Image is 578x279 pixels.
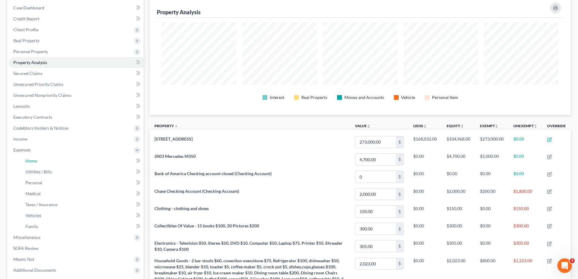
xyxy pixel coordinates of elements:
[442,220,475,237] td: $300.00
[401,94,415,100] div: Vehicle
[542,120,571,134] th: Override
[25,191,41,196] span: Medical
[475,151,509,168] td: $5,000.00
[534,124,537,128] i: unfold_more
[442,151,475,168] td: $4,700.00
[13,246,39,251] span: SOFA Review
[396,206,403,217] div: $
[13,114,52,120] span: Executory Contracts
[509,185,542,203] td: $1,800.00
[21,210,144,221] a: Vehicles
[475,168,509,185] td: $0.00
[355,223,396,235] input: 0.00
[13,71,42,76] span: Secured Claims
[475,203,509,220] td: $0.00
[495,124,499,128] i: unfold_more
[509,168,542,185] td: $0.00
[355,154,396,165] input: 0.00
[21,188,144,199] a: Medical
[13,147,31,152] span: Expenses
[396,171,403,182] div: $
[8,101,144,112] a: Lawsuits
[442,168,475,185] td: $0.00
[396,258,403,270] div: $
[8,112,144,123] a: Executory Contracts
[21,199,144,210] a: Taxes / Insurance
[154,154,196,159] span: 2003 Mercedes M350
[355,240,396,252] input: 0.00
[408,220,442,237] td: $0.00
[447,124,464,128] a: Equityunfold_more
[154,223,259,228] span: Collectibles Of Value - 15 books $100, 20 Pictures $200
[355,206,396,217] input: 0.00
[13,49,48,54] span: Personal Property
[25,202,57,207] span: Taxes / Insurance
[413,124,427,128] a: Liensunfold_more
[8,2,144,13] a: Case Dashboard
[8,13,144,24] a: Credit Report
[509,151,542,168] td: $0.00
[174,124,178,128] i: expand_less
[21,155,144,166] a: Home
[509,133,542,151] td: $0.00
[8,90,144,101] a: Unsecured Nonpriority Claims
[408,237,442,255] td: $0.00
[8,57,144,68] a: Property Analysis
[25,224,38,229] span: Family
[13,16,39,21] span: Credit Report
[13,93,71,98] span: Unsecured Nonpriority Claims
[301,94,327,100] div: Real Property
[21,221,144,232] a: Family
[509,203,542,220] td: $150.00
[8,79,144,90] a: Unsecured Priority Claims
[460,124,464,128] i: unfold_more
[408,168,442,185] td: $0.00
[13,257,34,262] span: Means Test
[396,136,403,148] div: $
[570,258,575,263] span: 3
[154,171,272,176] span: Bank of America Checking account closed (Checking Account)
[442,237,475,255] td: $305.00
[13,27,39,32] span: Client Profile
[13,125,69,131] span: Codebtors Insiders & Notices
[154,206,209,211] span: Clothing - clothing and shoes
[154,189,239,194] span: Chase Checking Account (Checking Account)
[13,5,44,10] span: Case Dashboard
[13,60,47,65] span: Property Analysis
[25,180,42,185] span: Personal
[432,94,458,100] div: Personal Item
[480,124,499,128] a: Exemptunfold_more
[154,124,178,128] a: Property expand_less
[21,177,144,188] a: Personal
[8,243,144,254] a: SOFA Review
[423,124,427,128] i: unfold_more
[270,94,284,100] div: Interest
[355,171,396,182] input: 0.00
[408,203,442,220] td: $0.00
[21,166,144,177] a: Utilities / Bills
[355,136,396,148] input: 0.00
[157,9,201,16] div: Property Analysis
[344,94,384,100] div: Money and Accounts
[13,136,27,141] span: Income
[442,203,475,220] td: $150.00
[408,151,442,168] td: $0.00
[355,189,396,200] input: 0.00
[13,235,40,240] span: Miscellaneous
[396,154,403,165] div: $
[25,213,41,218] span: Vehicles
[442,185,475,203] td: $2,000.00
[13,38,39,43] span: Real Property
[475,237,509,255] td: $0.00
[442,133,475,151] td: $104,968.00
[557,258,572,273] iframe: Intercom live chat
[355,124,370,128] a: Valueunfold_more
[25,169,52,174] span: Utilities / Bills
[13,82,63,87] span: Unsecured Priority Claims
[355,258,396,270] input: 0.00
[13,104,30,109] span: Lawsuits
[396,223,403,235] div: $
[408,133,442,151] td: $168,032.00
[475,133,509,151] td: $273,000.00
[396,189,403,200] div: $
